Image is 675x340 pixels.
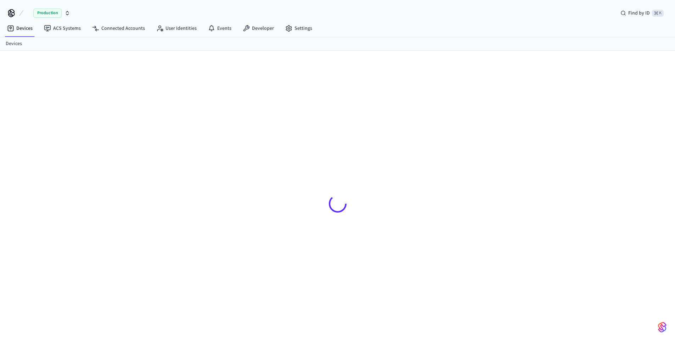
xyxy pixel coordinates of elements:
a: ACS Systems [38,22,86,35]
a: Settings [280,22,318,35]
img: SeamLogoGradient.69752ec5.svg [658,322,666,333]
span: Find by ID [628,10,650,17]
span: Production [33,9,62,18]
a: Events [202,22,237,35]
span: ⌘ K [652,10,664,17]
a: Connected Accounts [86,22,151,35]
a: Devices [6,40,22,48]
a: User Identities [151,22,202,35]
a: Developer [237,22,280,35]
div: Find by ID⌘ K [615,7,669,20]
a: Devices [1,22,38,35]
